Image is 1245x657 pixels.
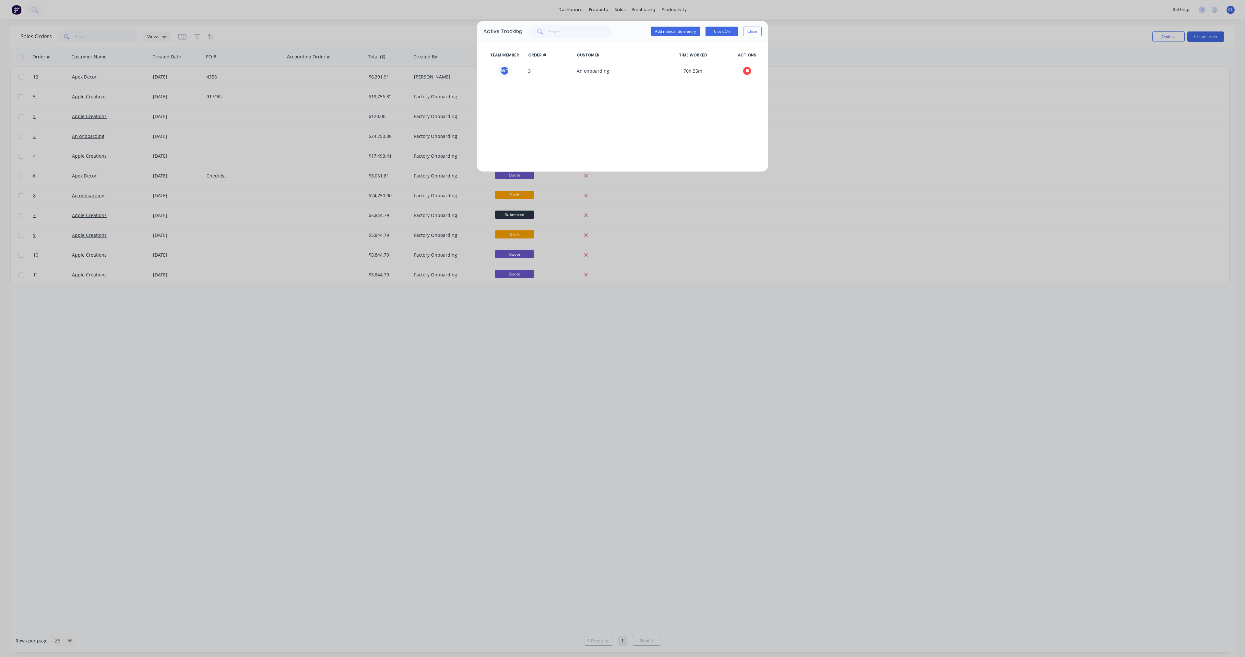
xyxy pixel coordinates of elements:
div: W T [500,66,509,76]
span: 76h 55m [653,66,732,76]
button: Clock On [705,27,738,36]
button: Close [743,27,762,36]
span: An onboarding [574,66,653,76]
span: TEAM MEMBER [483,52,526,58]
span: ORDER # [526,52,574,58]
input: Search... [548,25,611,38]
span: CUSTOMER [574,52,653,58]
div: Active Tracking [483,28,522,35]
button: Add manual time entry [651,27,700,36]
span: ACTIONS [732,52,762,58]
span: TIME WORKED [653,52,732,58]
span: 3 [526,66,574,76]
